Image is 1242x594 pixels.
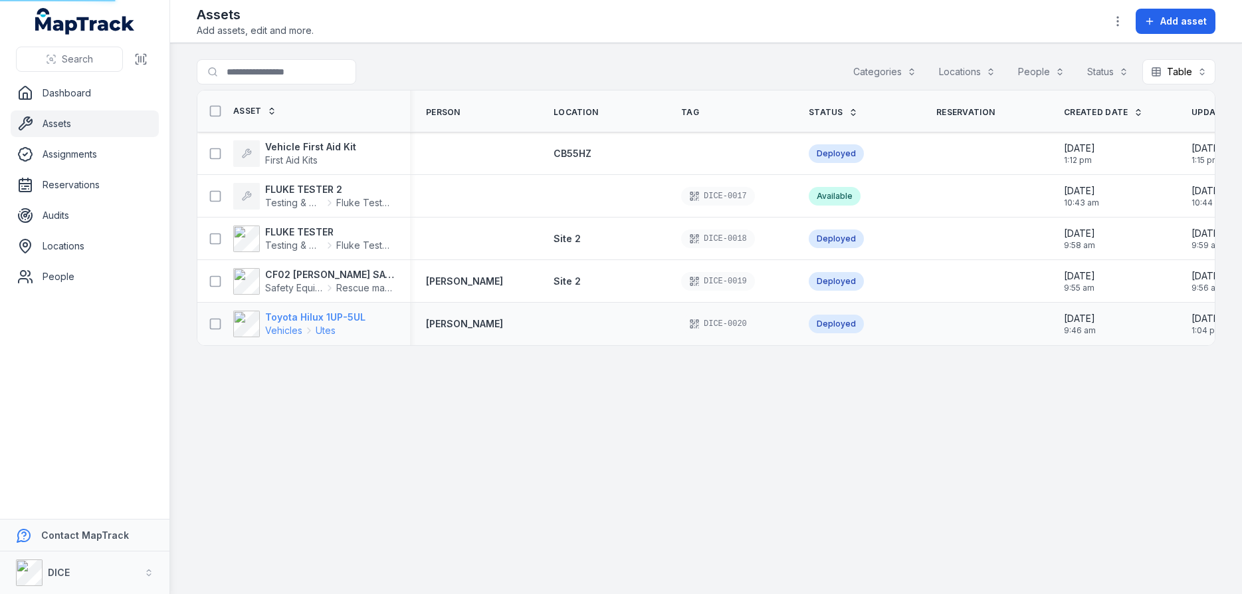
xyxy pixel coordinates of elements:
[265,196,323,210] span: Testing & Measuring Equipment
[426,275,503,288] a: [PERSON_NAME]
[1064,312,1096,325] span: [DATE]
[265,239,323,252] span: Testing & Measuring Equipment
[1064,198,1099,208] span: 10:43 am
[11,110,159,137] a: Assets
[11,202,159,229] a: Audits
[62,53,93,66] span: Search
[1191,283,1223,293] span: 9:56 am
[1191,198,1227,208] span: 10:44 am
[1009,59,1073,84] button: People
[930,59,1004,84] button: Locations
[35,8,135,35] a: MapTrack
[1064,283,1095,293] span: 9:55 am
[1191,312,1223,336] time: 09/09/2025, 1:04:17 pm
[265,154,318,166] span: First Aid Kits
[233,183,394,210] a: FLUKE TESTER 2Testing & Measuring EquipmentFluke Testers
[336,281,394,295] span: Rescue masks
[336,239,394,252] span: Fluke Testers
[1064,184,1099,208] time: 09/09/2025, 10:43:47 am
[554,275,581,287] span: Site 2
[1064,107,1128,118] span: Created Date
[1191,269,1223,293] time: 09/09/2025, 9:56:09 am
[1064,325,1096,336] span: 9:46 am
[316,324,336,337] span: Utes
[1191,227,1223,240] span: [DATE]
[1064,107,1143,118] a: Created Date
[1191,227,1223,251] time: 09/09/2025, 9:59:41 am
[426,107,461,118] span: Person
[554,107,598,118] span: Location
[554,148,591,159] span: CB55HZ
[809,107,843,118] span: Status
[809,229,864,248] div: Deployed
[16,47,123,72] button: Search
[554,233,581,244] span: Site 2
[233,106,276,116] a: Asset
[197,5,314,24] h2: Assets
[809,272,864,291] div: Deployed
[233,311,365,337] a: Toyota Hilux 1UP-5ULVehiclesUtes
[265,324,302,337] span: Vehicles
[233,106,262,116] span: Asset
[681,107,699,118] span: Tag
[809,107,858,118] a: Status
[1191,155,1223,166] span: 1:15 pm
[681,272,755,291] div: DICE-0019
[11,172,159,198] a: Reservations
[197,24,314,37] span: Add assets, edit and more.
[48,567,70,578] strong: DICE
[11,263,159,290] a: People
[554,275,581,288] a: Site 2
[265,183,394,196] strong: FLUKE TESTER 2
[1191,240,1223,251] span: 9:59 am
[336,196,394,210] span: Fluke Testers
[1064,184,1099,198] span: [DATE]
[1142,59,1215,84] button: Table
[1191,142,1223,166] time: 09/09/2025, 1:15:05 pm
[265,311,365,324] strong: Toyota Hilux 1UP-5UL
[1191,184,1227,198] span: [DATE]
[681,187,755,206] div: DICE-0017
[1191,142,1223,155] span: [DATE]
[233,268,394,295] a: CF02 [PERSON_NAME] SAVER RESCUE [PERSON_NAME]Safety EquipmentRescue masks
[1064,227,1095,251] time: 09/09/2025, 9:58:36 am
[265,140,356,154] strong: Vehicle First Aid Kit
[426,317,503,331] a: [PERSON_NAME]
[1136,9,1215,34] button: Add asset
[1064,155,1095,166] span: 1:12 pm
[1160,15,1207,28] span: Add asset
[233,140,356,167] a: Vehicle First Aid KitFirst Aid Kits
[11,233,159,259] a: Locations
[1064,269,1095,293] time: 09/09/2025, 9:55:10 am
[1064,240,1095,251] span: 9:58 am
[265,281,323,295] span: Safety Equipment
[1064,269,1095,283] span: [DATE]
[11,80,159,106] a: Dashboard
[233,225,394,252] a: FLUKE TESTERTesting & Measuring EquipmentFluke Testers
[554,147,591,160] a: CB55HZ
[265,268,394,281] strong: CF02 [PERSON_NAME] SAVER RESCUE [PERSON_NAME]
[681,315,755,333] div: DICE-0020
[1064,227,1095,240] span: [DATE]
[11,141,159,168] a: Assignments
[809,187,861,206] div: Available
[681,229,755,248] div: DICE-0018
[41,529,129,541] strong: Contact MapTrack
[1191,312,1223,325] span: [DATE]
[1064,142,1095,166] time: 09/09/2025, 1:12:23 pm
[554,232,581,245] a: Site 2
[809,315,864,333] div: Deployed
[809,144,864,163] div: Deployed
[1064,142,1095,155] span: [DATE]
[1191,325,1223,336] span: 1:04 pm
[845,59,925,84] button: Categories
[1191,184,1227,208] time: 09/09/2025, 10:44:17 am
[936,107,995,118] span: Reservation
[1191,269,1223,283] span: [DATE]
[265,225,394,239] strong: FLUKE TESTER
[1079,59,1137,84] button: Status
[1064,312,1096,336] time: 09/09/2025, 9:46:36 am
